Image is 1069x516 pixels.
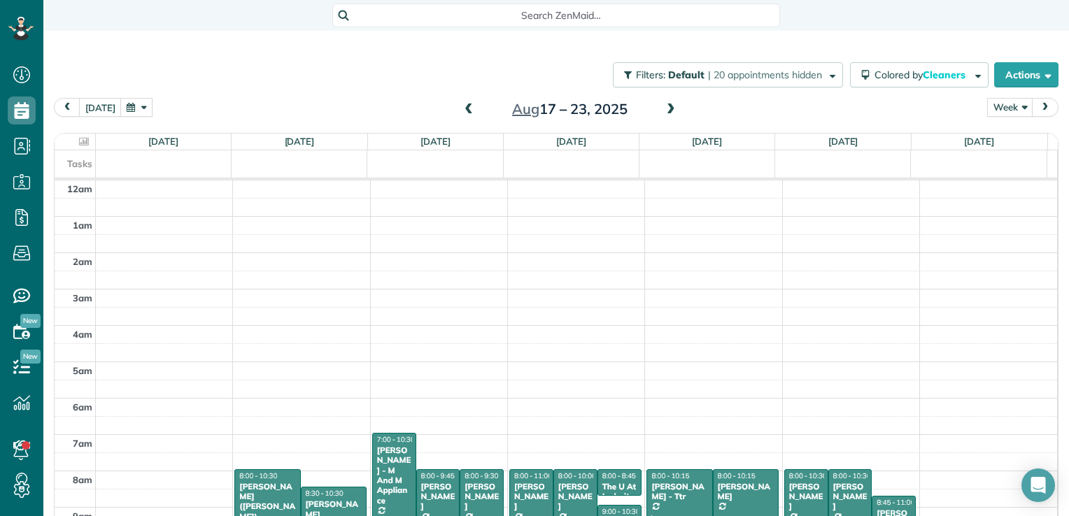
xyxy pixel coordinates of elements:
button: next [1032,98,1059,117]
button: [DATE] [79,98,122,117]
span: 8:00 - 10:15 [651,471,689,480]
span: | 20 appointments hidden [708,69,822,81]
div: [PERSON_NAME] [833,482,868,512]
span: 2am [73,256,92,267]
button: Filters: Default | 20 appointments hidden [613,62,843,87]
span: Tasks [67,158,92,169]
a: [DATE] [692,136,722,147]
a: [DATE] [420,136,451,147]
span: 8:00 - 10:30 [833,471,871,480]
span: Filters: [636,69,665,81]
span: 5am [73,365,92,376]
span: 8:00 - 11:00 [514,471,552,480]
a: [DATE] [828,136,858,147]
span: 7am [73,438,92,449]
div: Open Intercom Messenger [1021,468,1055,502]
span: 7:00 - 10:30 [377,435,415,444]
span: 8:00 - 10:00 [558,471,596,480]
span: Cleaners [923,69,968,81]
a: [DATE] [285,136,315,147]
button: Actions [994,62,1059,87]
span: 8:00 - 10:30 [239,471,277,480]
button: Colored byCleaners [850,62,989,87]
span: 1am [73,220,92,231]
a: [DATE] [148,136,178,147]
span: Aug [512,100,539,117]
span: Colored by [875,69,970,81]
span: New [20,314,41,328]
div: [PERSON_NAME] [558,482,593,512]
div: [PERSON_NAME] [464,482,500,512]
span: New [20,350,41,364]
div: [PERSON_NAME] - M And M Appliance [376,445,412,506]
a: [DATE] [964,136,994,147]
span: 8:00 - 9:45 [421,471,455,480]
span: Default [668,69,705,81]
button: prev [54,98,80,117]
h2: 17 – 23, 2025 [482,101,657,117]
span: 8:30 - 10:30 [306,489,344,498]
span: 8:00 - 10:30 [789,471,827,480]
span: 8:45 - 11:00 [877,498,914,507]
span: 8:00 - 10:15 [718,471,756,480]
div: [PERSON_NAME] [514,482,549,512]
a: Filters: Default | 20 appointments hidden [606,62,843,87]
span: 8am [73,474,92,485]
span: 12am [67,183,92,194]
span: 3am [73,292,92,303]
a: [DATE] [556,136,586,147]
div: [PERSON_NAME] [717,482,774,502]
div: [PERSON_NAME] [788,482,824,512]
div: [PERSON_NAME] - Ttr [651,482,708,502]
div: The U At Ledroit [602,482,637,502]
button: Week [987,98,1033,117]
span: 8:00 - 8:45 [602,471,636,480]
span: 8:00 - 9:30 [465,471,498,480]
span: 4am [73,329,92,340]
span: 9:00 - 10:30 [602,507,640,516]
div: [PERSON_NAME] [420,482,456,512]
span: 6am [73,401,92,413]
